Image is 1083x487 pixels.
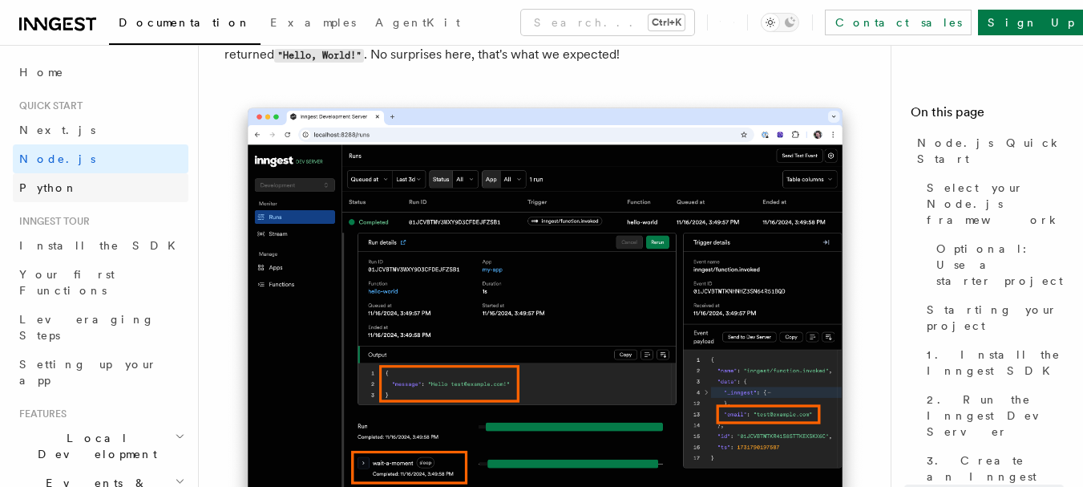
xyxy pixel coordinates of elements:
span: Inngest tour [13,215,90,228]
h4: On this page [911,103,1064,128]
a: Node.js Quick Start [911,128,1064,173]
a: Leveraging Steps [13,305,188,350]
a: 2. Run the Inngest Dev Server [920,385,1064,446]
button: Toggle dark mode [761,13,799,32]
span: AgentKit [375,16,460,29]
span: Home [19,64,64,80]
span: Quick start [13,99,83,112]
button: Local Development [13,424,188,469]
span: Install the SDK [19,239,185,252]
a: Contact sales [825,10,972,35]
code: "Hello, World!" [274,49,364,63]
span: Documentation [119,16,251,29]
span: Next.js [19,124,95,136]
span: 1. Install the Inngest SDK [927,347,1064,379]
a: Examples [261,5,366,43]
a: Your first Functions [13,260,188,305]
a: Home [13,58,188,87]
a: AgentKit [366,5,470,43]
a: Install the SDK [13,231,188,260]
span: Local Development [13,430,175,462]
a: Optional: Use a starter project [930,234,1064,295]
span: Starting your project [927,302,1064,334]
span: Setting up your app [19,358,157,387]
button: Search...Ctrl+K [521,10,694,35]
span: Features [13,408,67,420]
a: Documentation [109,5,261,45]
a: Python [13,173,188,202]
span: Your first Functions [19,268,115,297]
span: Optional: Use a starter project [936,241,1064,289]
span: Node.js Quick Start [917,135,1064,167]
a: Starting your project [920,295,1064,340]
span: 2. Run the Inngest Dev Server [927,392,1064,440]
span: Select your Node.js framework [927,180,1064,228]
span: Examples [270,16,356,29]
a: Node.js [13,144,188,173]
a: Setting up your app [13,350,188,395]
kbd: Ctrl+K [649,14,685,30]
span: Node.js [19,152,95,165]
span: Leveraging Steps [19,313,155,342]
a: Next.js [13,116,188,144]
span: Python [19,181,78,194]
a: Select your Node.js framework [920,173,1064,234]
a: 1. Install the Inngest SDK [920,340,1064,385]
